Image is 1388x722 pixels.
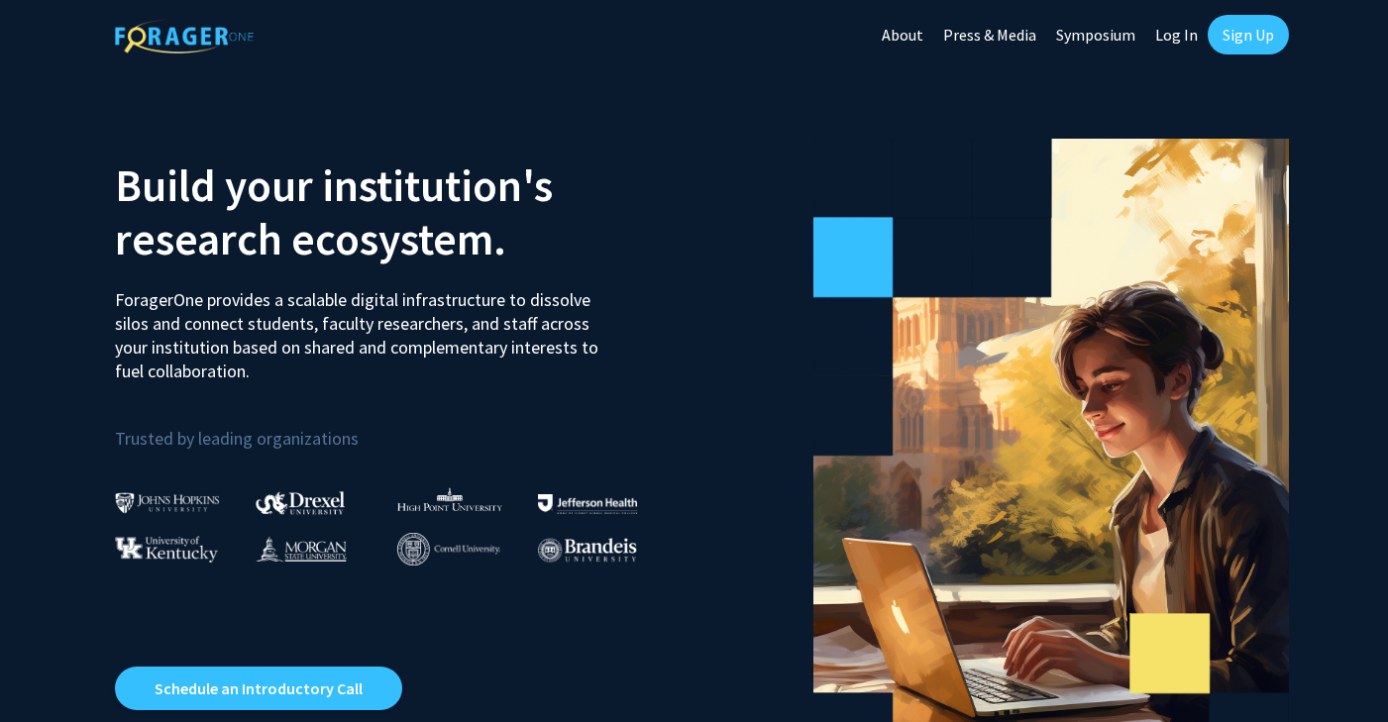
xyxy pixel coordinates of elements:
[115,667,402,710] a: Opens in a new tab
[1208,15,1289,54] a: Sign Up
[115,19,254,53] img: ForagerOne Logo
[397,487,502,511] img: High Point University
[15,633,84,707] iframe: Chat
[115,273,612,383] p: ForagerOne provides a scalable digital infrastructure to dissolve silos and connect students, fac...
[115,492,220,513] img: Johns Hopkins University
[538,538,637,563] img: Brandeis University
[397,533,500,566] img: Cornell University
[115,536,218,563] img: University of Kentucky
[115,158,680,265] h2: Build your institution's research ecosystem.
[256,536,347,562] img: Morgan State University
[538,494,637,513] img: Thomas Jefferson University
[256,491,345,514] img: Drexel University
[115,399,680,454] p: Trusted by leading organizations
